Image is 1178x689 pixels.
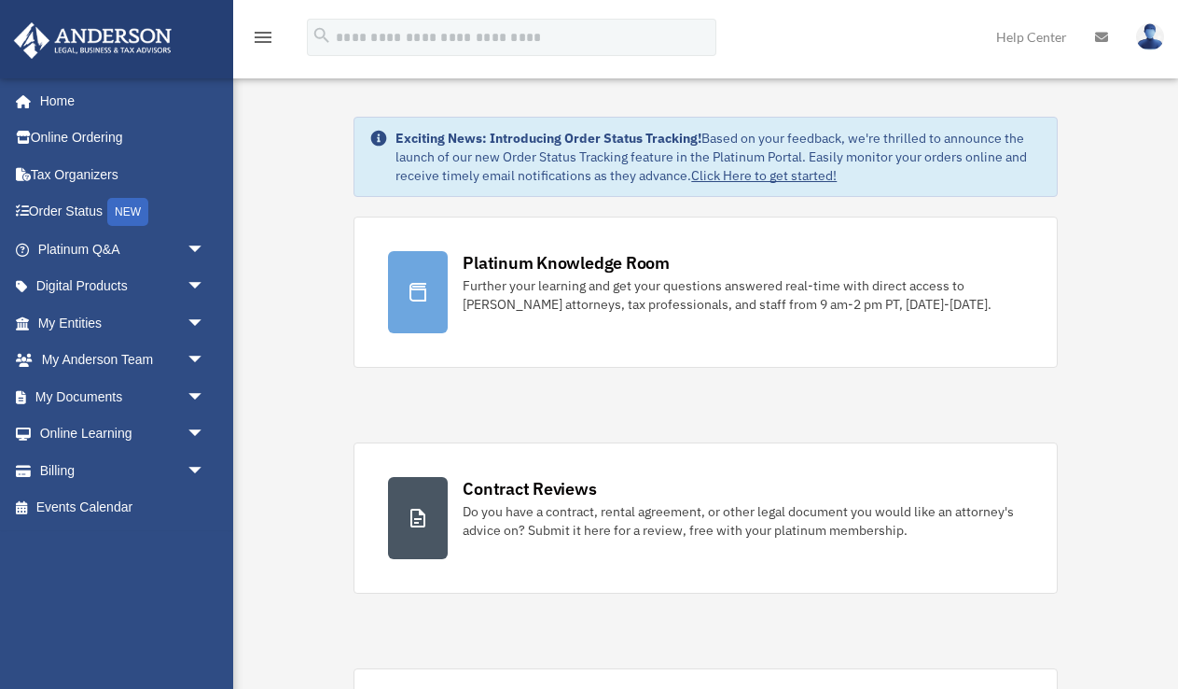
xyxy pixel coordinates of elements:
[13,378,233,415] a: My Documentsarrow_drop_down
[187,304,224,343] span: arrow_drop_down
[353,217,1057,368] a: Platinum Knowledge Room Further your learning and get your questions answered real-time with dire...
[13,489,233,527] a: Events Calendar
[353,443,1057,594] a: Contract Reviews Do you have a contract, rental agreement, or other legal document you would like...
[1136,23,1164,50] img: User Pic
[13,304,233,342] a: My Entitiesarrow_drop_down
[395,130,701,147] strong: Exciting News: Introducing Order Status Tracking!
[13,231,233,268] a: Platinum Q&Aarrow_drop_down
[13,415,233,453] a: Online Learningarrow_drop_down
[463,251,670,274] div: Platinum Knowledge Room
[8,22,177,59] img: Anderson Advisors Platinum Portal
[463,502,1022,540] div: Do you have a contract, rental agreement, or other legal document you would like an attorney's ad...
[187,231,224,269] span: arrow_drop_down
[13,82,224,120] a: Home
[395,129,1041,185] div: Based on your feedback, we're thrilled to announce the launch of our new Order Status Tracking fe...
[312,25,332,46] i: search
[252,26,274,49] i: menu
[107,198,148,226] div: NEW
[187,378,224,416] span: arrow_drop_down
[187,268,224,306] span: arrow_drop_down
[463,477,596,500] div: Contract Reviews
[13,268,233,305] a: Digital Productsarrow_drop_down
[13,452,233,489] a: Billingarrow_drop_down
[13,193,233,232] a: Order StatusNEW
[13,156,233,193] a: Tax Organizers
[691,167,837,184] a: Click Here to get started!
[187,415,224,454] span: arrow_drop_down
[187,452,224,490] span: arrow_drop_down
[463,276,1022,314] div: Further your learning and get your questions answered real-time with direct access to [PERSON_NAM...
[13,120,233,157] a: Online Ordering
[252,33,274,49] a: menu
[187,342,224,380] span: arrow_drop_down
[13,342,233,379] a: My Anderson Teamarrow_drop_down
